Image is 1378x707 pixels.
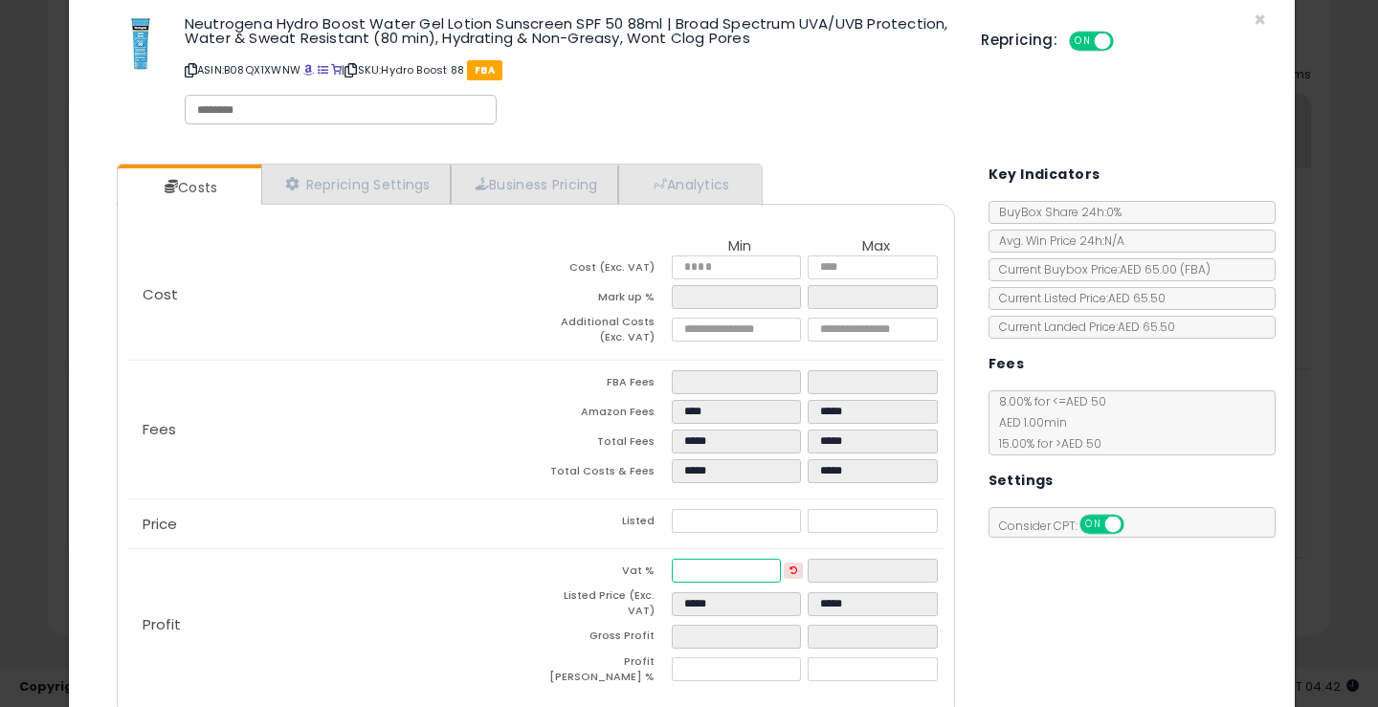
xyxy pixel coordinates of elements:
[981,33,1057,48] h5: Repricing:
[1071,33,1095,50] span: ON
[808,238,944,255] th: Max
[185,55,952,85] p: ASIN: B08QX1XWNW | SKU: Hydro Boost 88
[127,422,536,437] p: Fees
[1121,517,1151,533] span: OFF
[989,232,1124,249] span: Avg. Win Price 24h: N/A
[989,319,1175,335] span: Current Landed Price: AED 65.50
[467,60,502,80] span: FBA
[536,509,672,539] td: Listed
[127,617,536,632] p: Profit
[536,430,672,459] td: Total Fees
[536,255,672,285] td: Cost (Exc. VAT)
[618,165,760,204] a: Analytics
[989,261,1211,277] span: Current Buybox Price:
[1081,517,1105,533] span: ON
[331,62,342,77] a: Your listing only
[989,352,1025,376] h5: Fees
[536,654,672,690] td: Profit [PERSON_NAME] %
[303,62,314,77] a: BuyBox page
[1254,6,1266,33] span: ×
[536,588,672,624] td: Listed Price (Exc. VAT)
[536,625,672,654] td: Gross Profit
[127,517,536,532] p: Price
[1111,33,1142,50] span: OFF
[989,469,1054,493] h5: Settings
[185,16,952,45] h3: Neutrogena Hydro Boost Water Gel Lotion Sunscreen SPF 50 88ml | Broad Spectrum UVA/UVB Protection...
[989,414,1067,431] span: AED 1.00 min
[536,285,672,315] td: Mark up %
[1180,261,1211,277] span: ( FBA )
[536,400,672,430] td: Amazon Fees
[112,16,169,74] img: 31H2pTv8MkL._SL60_.jpg
[318,62,328,77] a: All offer listings
[989,435,1101,452] span: 15.00 % for > AED 50
[989,518,1149,534] span: Consider CPT:
[127,287,536,302] p: Cost
[989,393,1106,452] span: 8.00 % for <= AED 50
[1120,261,1211,277] span: AED 65.00
[989,204,1122,220] span: BuyBox Share 24h: 0%
[989,290,1166,306] span: Current Listed Price: AED 65.50
[261,165,451,204] a: Repricing Settings
[536,315,672,350] td: Additional Costs (Exc. VAT)
[536,459,672,489] td: Total Costs & Fees
[989,163,1100,187] h5: Key Indicators
[118,168,259,207] a: Costs
[672,238,808,255] th: Min
[536,559,672,588] td: Vat %
[451,165,618,204] a: Business Pricing
[536,370,672,400] td: FBA Fees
